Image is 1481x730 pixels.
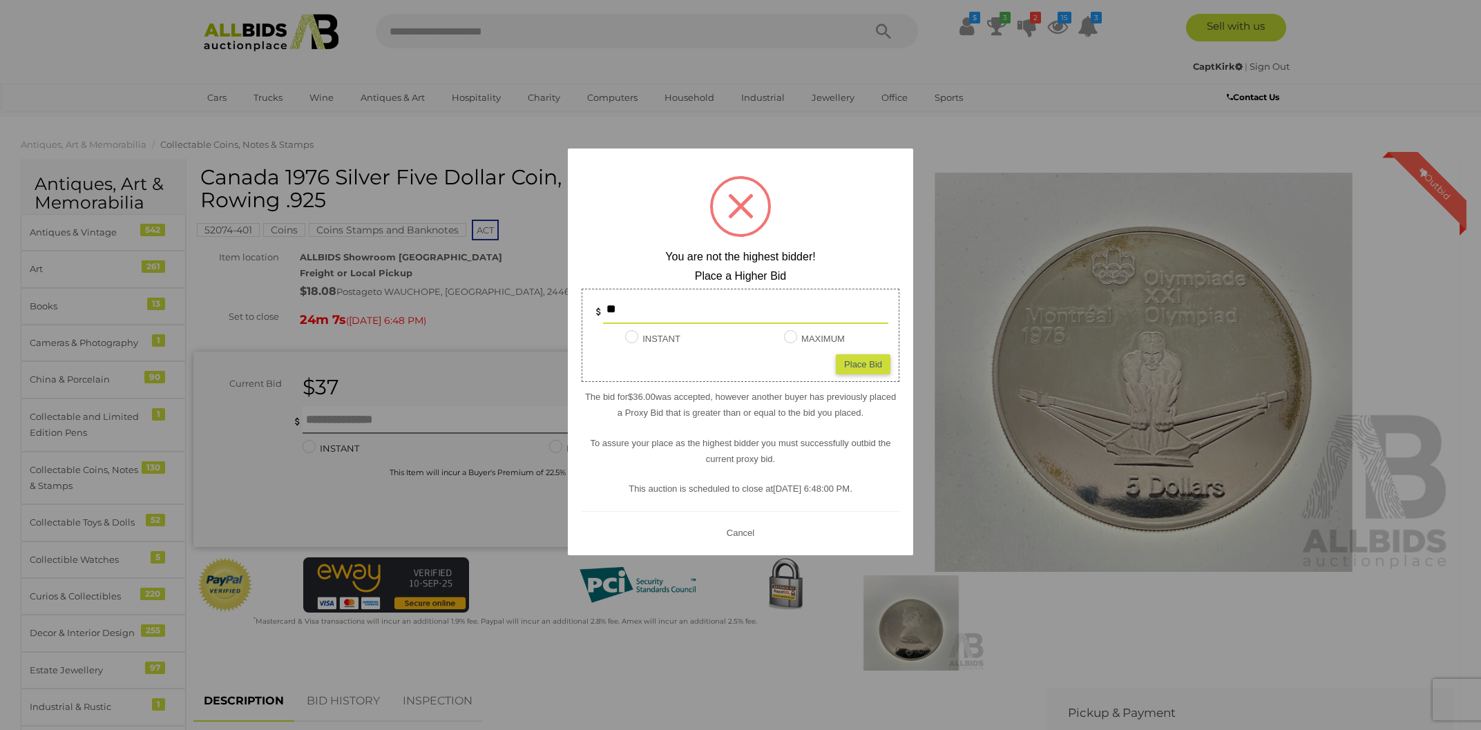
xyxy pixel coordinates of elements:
button: Cancel [723,524,758,541]
label: MAXIMUM [784,331,845,347]
h2: Place a Higher Bid [582,269,899,282]
p: To assure your place as the highest bidder you must successfully outbid the current proxy bid. [582,434,899,467]
span: [DATE] 6:48:00 PM [773,483,850,494]
p: The bid for was accepted, however another buyer has previously placed a Proxy Bid that is greater... [582,388,899,421]
p: This auction is scheduled to close at . [582,481,899,497]
label: INSTANT [625,331,680,347]
h2: You are not the highest bidder! [582,251,899,263]
div: Place Bid [836,354,890,374]
span: $36.00 [628,391,656,401]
